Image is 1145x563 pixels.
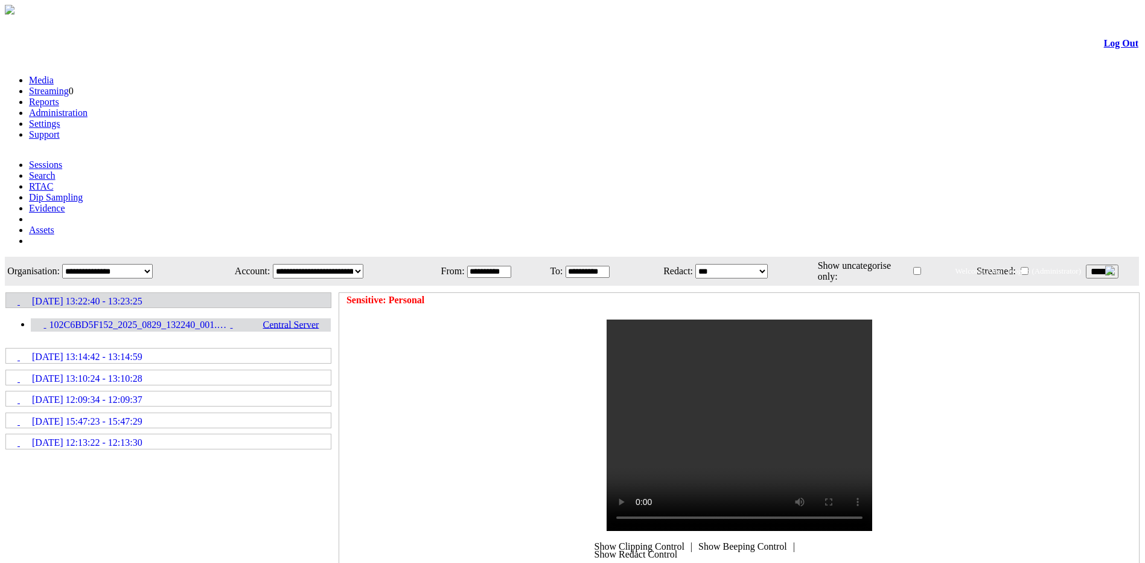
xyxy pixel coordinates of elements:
a: Streaming [29,86,69,96]
a: Log Out [1104,38,1138,48]
span: Welcome, Orgil Tsogoo (Administrator) [955,266,1081,275]
span: [DATE] 13:14:42 - 13:14:59 [32,352,142,362]
span: Show Beeping Control [698,541,787,552]
a: Search [29,170,56,181]
span: | [793,541,795,552]
img: bell24.png [1105,266,1115,275]
span: [DATE] 12:09:34 - 12:09:37 [32,394,142,405]
td: Account: [211,258,270,285]
a: Reports [29,97,59,107]
span: [DATE] 12:13:22 - 12:13:30 [32,437,142,448]
img: arrow-3.png [5,5,14,14]
span: Show uncategorise only: [818,260,891,281]
span: Show Clipping Control [595,541,684,552]
a: [DATE] 13:22:40 - 13:23:25 [7,294,330,307]
a: [DATE] 12:13:22 - 12:13:30 [7,435,330,448]
td: Redact: [639,258,694,285]
span: 0 [69,86,74,96]
span: Central Server [233,320,325,330]
a: Sessions [29,159,62,170]
td: From: [425,258,465,285]
td: To: [541,258,563,285]
td: Sensitive: Personal [346,294,425,306]
a: [DATE] 15:47:23 - 15:47:29 [7,414,330,427]
a: Evidence [29,203,65,213]
a: Dip Sampling [29,192,83,202]
a: Settings [29,118,60,129]
a: Assets [29,225,54,235]
span: Show Redact Control [595,549,678,560]
a: 102C6BD5F152_2025_0829_132240_001.MP4 Central Server [31,319,325,329]
a: Support [29,129,60,140]
span: [DATE] 13:10:24 - 13:10:28 [32,373,142,384]
a: [DATE] 13:14:42 - 13:14:59 [7,349,330,362]
a: RTAC [29,181,53,191]
span: | [691,541,692,552]
a: Administration [29,108,88,118]
a: [DATE] 13:10:24 - 13:10:28 [7,371,330,384]
span: [DATE] 13:22:40 - 13:23:25 [32,296,142,307]
span: 102C6BD5F152_2025_0829_132240_001.MP4 [46,320,231,330]
a: Media [29,75,54,85]
span: [DATE] 15:47:23 - 15:47:29 [32,416,142,427]
td: Organisation: [6,258,60,285]
a: [DATE] 12:09:34 - 12:09:37 [7,392,330,405]
img: video24.svg [31,318,44,332]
